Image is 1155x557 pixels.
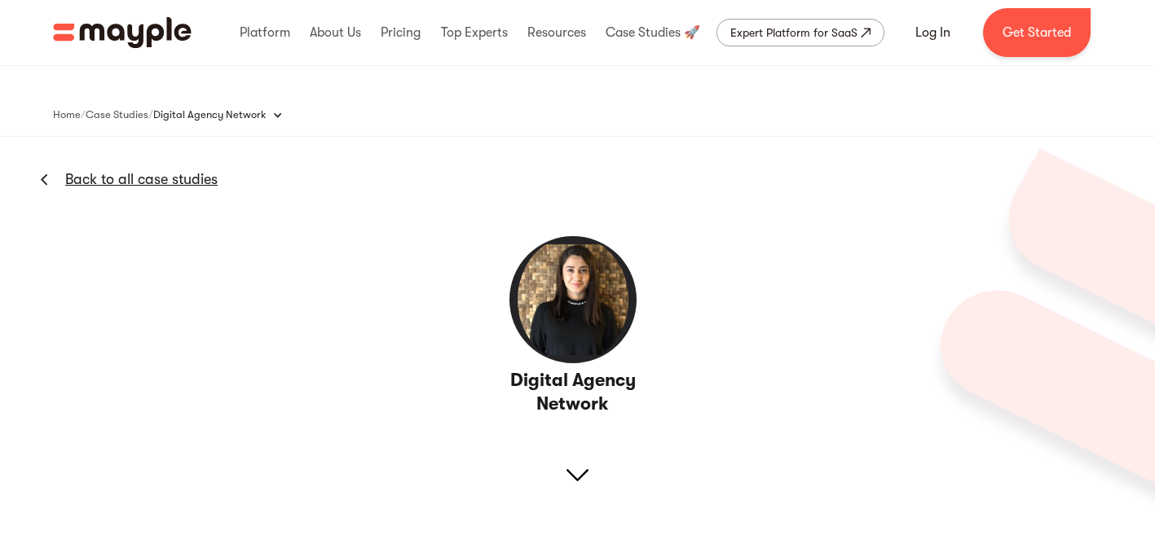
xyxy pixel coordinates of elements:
[53,17,192,48] img: Mayple logo
[53,17,192,48] a: home
[53,105,81,125] a: Home
[523,7,590,59] div: Resources
[236,7,294,59] div: Platform
[306,7,365,59] div: About Us
[983,8,1091,57] a: Get Started
[81,107,86,123] div: /
[437,7,512,59] div: Top Experts
[508,235,638,365] img: Digital Agency Network
[921,148,1155,524] img: 627a1993d5cd4f4e4d063358_Group%206190.png
[377,7,425,59] div: Pricing
[86,105,148,125] a: Case Studies
[65,169,218,189] a: Back to all case studies
[896,13,970,52] a: Log In
[148,107,153,123] div: /
[480,369,665,415] h3: Digital Agency Network
[730,23,857,42] div: Expert Platform for SaaS
[153,107,267,123] div: Digital Agency Network
[716,19,884,46] a: Expert Platform for SaaS
[153,99,299,131] div: Digital Agency Network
